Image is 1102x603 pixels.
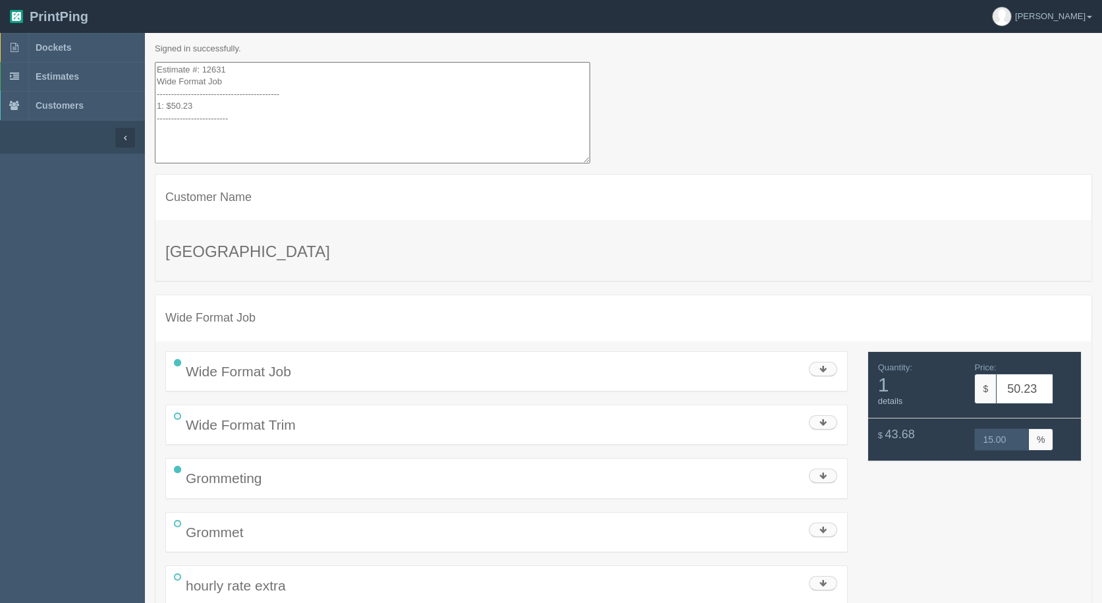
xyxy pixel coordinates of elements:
[155,62,590,164] textarea: Estimate #: 12631 Wide Format Job ------------------------------------------- 1: $50.23 ---------...
[36,71,79,82] span: Estimates
[186,364,291,379] span: Wide Format Job
[155,43,1092,55] p: Signed in successfully.
[36,42,71,53] span: Dockets
[165,312,1082,325] h4: Wide Format Job
[1029,428,1053,451] span: %
[10,10,23,23] img: logo-3e63b451c926e2ac314895c53de4908e5d424f24456219fb08d385ab2e579770.png
[186,417,296,432] span: Wide Format Trim
[165,191,1082,204] h4: Customer Name
[186,578,286,593] span: hourly rate extra
[974,374,996,404] span: $
[36,100,84,111] span: Customers
[186,525,244,540] span: Grommet
[186,471,262,486] span: Grommeting
[878,362,912,372] span: Quantity:
[885,428,915,441] span: 43.68
[974,362,996,372] span: Price:
[878,396,903,406] a: details
[993,7,1011,26] img: avatar_default-7531ab5dedf162e01f1e0bb0964e6a185e93c5c22dfe317fb01d7f8cd2b1632c.jpg
[878,430,883,440] span: $
[165,243,1082,260] h3: [GEOGRAPHIC_DATA]
[878,374,965,395] span: 1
